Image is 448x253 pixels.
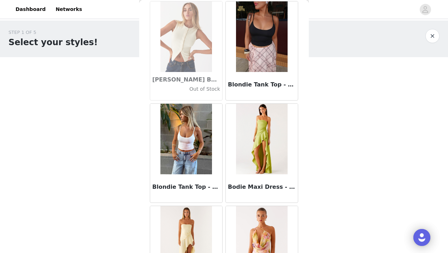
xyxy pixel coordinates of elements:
[236,104,288,174] img: Bodie Maxi Dress - Lime
[152,85,220,93] h4: Out of Stock
[11,1,50,17] a: Dashboard
[413,229,430,246] div: Open Intercom Messenger
[236,1,287,72] img: Blondie Tank Top - Black
[51,1,86,17] a: Networks
[228,183,296,191] h3: Bodie Maxi Dress - Lime
[8,29,98,36] div: STEP 1 OF 5
[8,36,98,49] h1: Select your styles!
[160,104,212,174] img: Blondie Tank Top - White
[160,1,212,72] img: Blair Buttoned Tank Top - Yellow
[228,80,296,89] h3: Blondie Tank Top - Black
[422,4,429,15] div: avatar
[152,76,220,84] h3: [PERSON_NAME] Buttoned Tank Top - Yellow
[152,183,220,191] h3: Blondie Tank Top - White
